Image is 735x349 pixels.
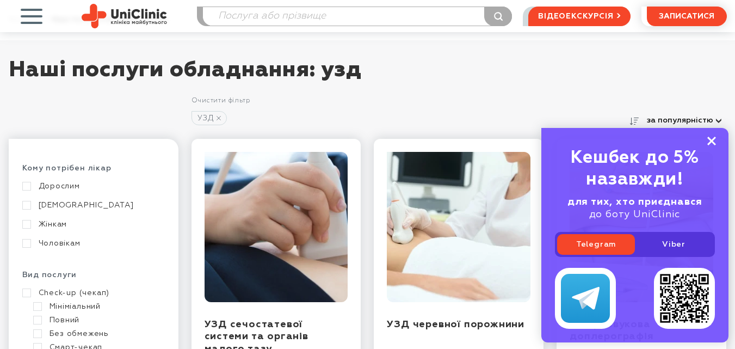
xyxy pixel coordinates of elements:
img: Uniclinic [82,4,167,28]
img: УЗД черевної порожнини [387,152,530,302]
img: УЗД сечостатевої системи та органів малого тазу [205,152,348,302]
a: Viber [635,234,713,255]
input: Послуга або прізвище [203,7,512,26]
div: Кому потрібен лікар [22,163,165,181]
a: Очистити фільтр [192,97,250,104]
a: Дорослим [22,181,162,191]
a: УЗД [192,111,227,125]
div: до боту UniClinic [555,196,715,221]
span: записатися [659,13,714,20]
a: Мініміальний [33,302,162,311]
a: [DEMOGRAPHIC_DATA] [22,200,162,210]
div: Вид послуги [22,270,165,288]
b: для тих, хто приєднався [567,197,702,207]
div: Кешбек до 5% назавжди! [555,147,715,191]
button: за популярністю [642,113,727,128]
a: Без обмежень [33,329,162,339]
h1: Наші послуги обладнання: узд [9,57,727,95]
button: записатися [647,7,727,26]
a: Чоловікам [22,238,162,248]
a: відеоекскурсія [528,7,630,26]
a: Check-up (чекап) [22,288,162,298]
span: відеоекскурсія [538,7,613,26]
a: Telegram [557,234,635,255]
a: Жінкам [22,219,162,229]
a: УЗД черевної порожнини [387,320,524,329]
a: Повний [33,315,162,325]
